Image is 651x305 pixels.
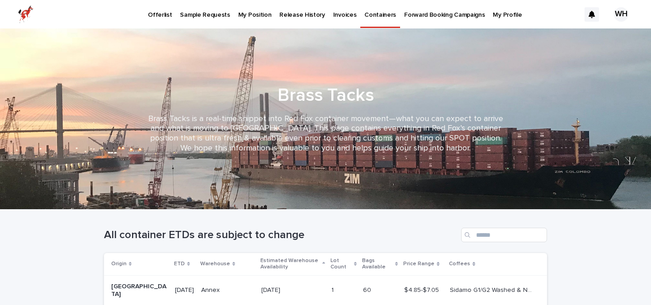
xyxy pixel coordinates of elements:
[200,259,230,269] p: Warehouse
[450,285,534,294] p: Sidamo G1/G2 Washed & Naturals
[104,229,458,242] h1: All container ETDs are subject to change
[331,285,335,294] p: 1
[260,256,320,272] p: Estimated Warehouse Availability
[404,285,441,294] p: $4.85-$7.05
[403,259,434,269] p: Price Range
[261,285,282,294] p: [DATE]
[363,285,373,294] p: 60
[330,256,351,272] p: Lot Count
[111,283,168,298] p: [GEOGRAPHIC_DATA]
[461,228,547,242] input: Search
[614,7,628,22] div: WH
[145,114,506,153] p: Brass Tacks is a real-time snippet into Red Fox container movement—what you can expect to arrive ...
[174,259,185,269] p: ETD
[104,84,547,106] h1: Brass Tacks
[449,259,470,269] p: Coffees
[175,286,194,294] p: [DATE]
[201,286,254,294] p: Annex
[18,5,33,23] img: zttTXibQQrCfv9chImQE
[362,256,393,272] p: Bags Available
[111,259,127,269] p: Origin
